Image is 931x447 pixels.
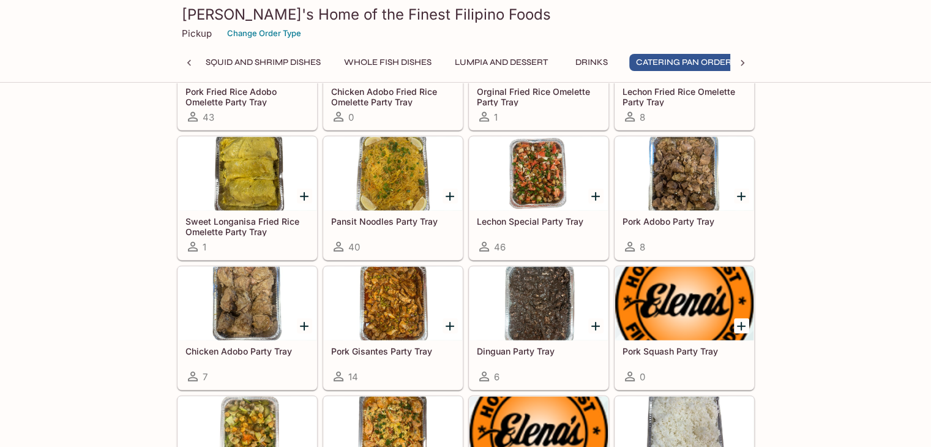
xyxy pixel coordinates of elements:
[222,24,307,43] button: Change Order Type
[323,137,463,260] a: Pansit Noodles Party Tray40
[185,216,309,236] h5: Sweet Longanisa Fried Rice Omelette Party Tray
[297,189,312,204] button: Add Sweet Longanisa Fried Rice Omelette Party Tray
[477,216,600,227] h5: Lechon Special Party Tray
[615,267,753,340] div: Pork Squash Party Tray
[203,241,206,253] span: 1
[734,189,749,204] button: Add Pork Adobo Party Tray
[629,54,743,71] button: Catering Pan Orders
[185,86,309,107] h5: Pork Fried Rice Adobo Omelette Party Tray
[178,137,316,211] div: Sweet Longanisa Fried Rice Omelette Party Tray
[443,189,458,204] button: Add Pansit Noodles Party Tray
[494,241,506,253] span: 46
[337,54,438,71] button: Whole Fish Dishes
[178,267,316,340] div: Chicken Adobo Party Tray
[182,28,212,39] p: Pickup
[297,318,312,334] button: Add Chicken Adobo Party Tray
[348,111,354,123] span: 0
[203,111,214,123] span: 43
[178,266,317,390] a: Chicken Adobo Party Tray7
[494,371,499,383] span: 6
[199,54,327,71] button: Squid and Shrimp Dishes
[640,111,645,123] span: 8
[331,216,455,227] h5: Pansit Noodles Party Tray
[448,54,555,71] button: Lumpia and Dessert
[734,318,749,334] button: Add Pork Squash Party Tray
[331,346,455,356] h5: Pork Gisantes Party Tray
[348,371,358,383] span: 14
[640,371,645,383] span: 0
[178,137,317,260] a: Sweet Longanisa Fried Rice Omelette Party Tray1
[477,86,600,107] h5: Orginal Fried Rice Omelette Party Tray
[588,189,604,204] button: Add Lechon Special Party Tray
[324,267,462,340] div: Pork Gisantes Party Tray
[623,346,746,356] h5: Pork Squash Party Tray
[348,241,360,253] span: 40
[588,318,604,334] button: Add Dinguan Party Tray
[477,346,600,356] h5: Dinguan Party Tray
[469,267,608,340] div: Dinguan Party Tray
[615,137,753,211] div: Pork Adobo Party Tray
[494,111,498,123] span: 1
[323,266,463,390] a: Pork Gisantes Party Tray14
[182,5,750,24] h3: [PERSON_NAME]'s Home of the Finest Filipino Foods
[640,241,645,253] span: 8
[324,137,462,211] div: Pansit Noodles Party Tray
[623,216,746,227] h5: Pork Adobo Party Tray
[469,266,608,390] a: Dinguan Party Tray6
[469,137,608,260] a: Lechon Special Party Tray46
[443,318,458,334] button: Add Pork Gisantes Party Tray
[564,54,619,71] button: Drinks
[615,266,754,390] a: Pork Squash Party Tray0
[185,346,309,356] h5: Chicken Adobo Party Tray
[203,371,208,383] span: 7
[623,86,746,107] h5: Lechon Fried Rice Omelette Party Tray
[615,137,754,260] a: Pork Adobo Party Tray8
[331,86,455,107] h5: Chicken Adobo Fried Rice Omelette Party Tray
[469,137,608,211] div: Lechon Special Party Tray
